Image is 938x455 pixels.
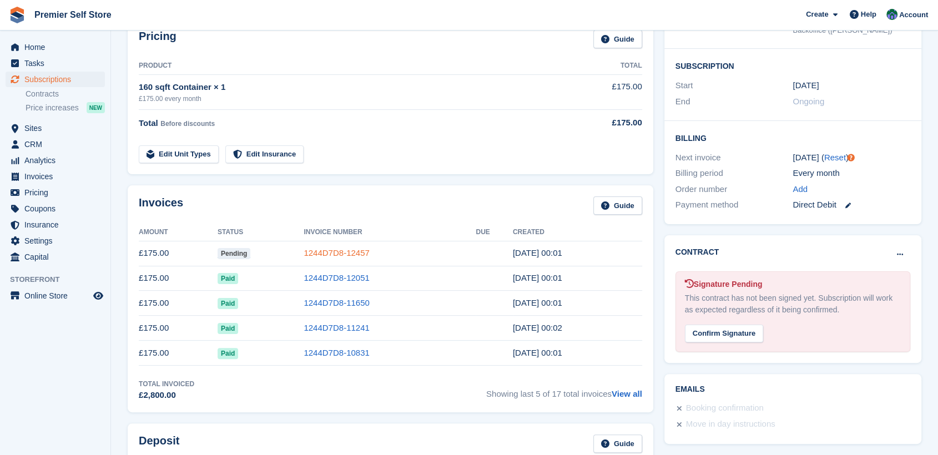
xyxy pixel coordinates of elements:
a: Premier Self Store [30,6,116,24]
span: Price increases [26,103,79,113]
a: menu [6,249,105,265]
div: Move in day instructions [686,418,775,431]
a: 1244D7D8-12457 [304,248,369,257]
time: 2025-06-30 23:02:52 UTC [513,323,562,332]
div: Every month [793,167,910,180]
h2: Contract [675,246,719,258]
a: menu [6,120,105,136]
a: 1244D7D8-12051 [304,273,369,282]
div: £2,800.00 [139,389,194,402]
a: menu [6,39,105,55]
div: Billing period [675,167,793,180]
a: Contracts [26,89,105,99]
h2: Deposit [139,434,179,453]
div: Direct Debit [793,199,910,211]
h2: Subscription [675,60,910,71]
time: 2025-07-31 23:01:36 UTC [513,298,562,307]
a: menu [6,153,105,168]
th: Amount [139,224,218,241]
span: Pending [218,248,250,259]
span: CRM [24,136,91,152]
a: Preview store [92,289,105,302]
span: Coupons [24,201,91,216]
a: menu [6,185,105,200]
a: Confirm Signature [685,322,763,331]
div: NEW [87,102,105,113]
a: Price increases NEW [26,102,105,114]
td: £175.00 [139,341,218,366]
span: Capital [24,249,91,265]
span: Online Store [24,288,91,304]
span: Analytics [24,153,91,168]
time: 2025-09-30 23:01:31 UTC [513,248,562,257]
a: menu [6,169,105,184]
a: Edit Unit Types [139,145,219,164]
th: Due [476,224,512,241]
span: Paid [218,323,238,334]
div: Signature Pending [685,279,901,290]
div: 160 sqft Container × 1 [139,81,564,94]
div: Next invoice [675,151,793,164]
h2: Invoices [139,196,183,215]
a: menu [6,288,105,304]
td: £175.00 [139,241,218,266]
span: Paid [218,298,238,309]
th: Invoice Number [304,224,476,241]
div: Booking confirmation [686,402,764,415]
td: £175.00 [564,74,642,109]
a: menu [6,136,105,152]
span: Before discounts [160,120,215,128]
a: menu [6,217,105,232]
span: Paid [218,273,238,284]
img: stora-icon-8386f47178a22dfd0bd8f6a31ec36ba5ce8667c1dd55bd0f319d3a0aa187defe.svg [9,7,26,23]
a: menu [6,55,105,71]
th: Product [139,57,564,75]
span: Sites [24,120,91,136]
div: Confirm Signature [685,325,763,343]
span: Tasks [24,55,91,71]
div: Tooltip anchor [846,153,856,163]
a: 1244D7D8-11241 [304,323,369,332]
span: Paid [218,348,238,359]
div: This contract has not been signed yet. Subscription will work as expected regardless of it being ... [685,292,901,316]
span: Home [24,39,91,55]
a: menu [6,72,105,87]
a: Add [793,183,808,196]
td: £175.00 [139,266,218,291]
div: £175.00 every month [139,94,564,104]
div: Payment method [675,199,793,211]
time: 2025-08-31 23:01:42 UTC [513,273,562,282]
div: [DATE] ( ) [793,151,910,164]
span: Settings [24,233,91,249]
div: Total Invoiced [139,379,194,389]
span: Storefront [10,274,110,285]
th: Status [218,224,304,241]
time: 2024-05-31 23:00:00 UTC [793,79,819,92]
span: Insurance [24,217,91,232]
span: Showing last 5 of 17 total invoices [486,379,642,402]
h2: Billing [675,132,910,143]
span: Pricing [24,185,91,200]
a: Reset [824,153,846,162]
a: View all [612,389,642,398]
h2: Emails [675,385,910,394]
div: Backoffice ([PERSON_NAME]) [793,25,910,36]
a: Edit Insurance [225,145,304,164]
span: Total [139,118,158,128]
td: £175.00 [139,291,218,316]
div: Start [675,79,793,92]
span: Subscriptions [24,72,91,87]
a: Guide [593,30,642,48]
th: Total [564,57,642,75]
a: 1244D7D8-10831 [304,348,369,357]
a: Guide [593,196,642,215]
th: Created [513,224,642,241]
td: £175.00 [139,316,218,341]
h2: Pricing [139,30,176,48]
a: menu [6,233,105,249]
a: Guide [593,434,642,453]
span: Help [861,9,876,20]
span: Invoices [24,169,91,184]
a: 1244D7D8-11650 [304,298,369,307]
div: Order number [675,183,793,196]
